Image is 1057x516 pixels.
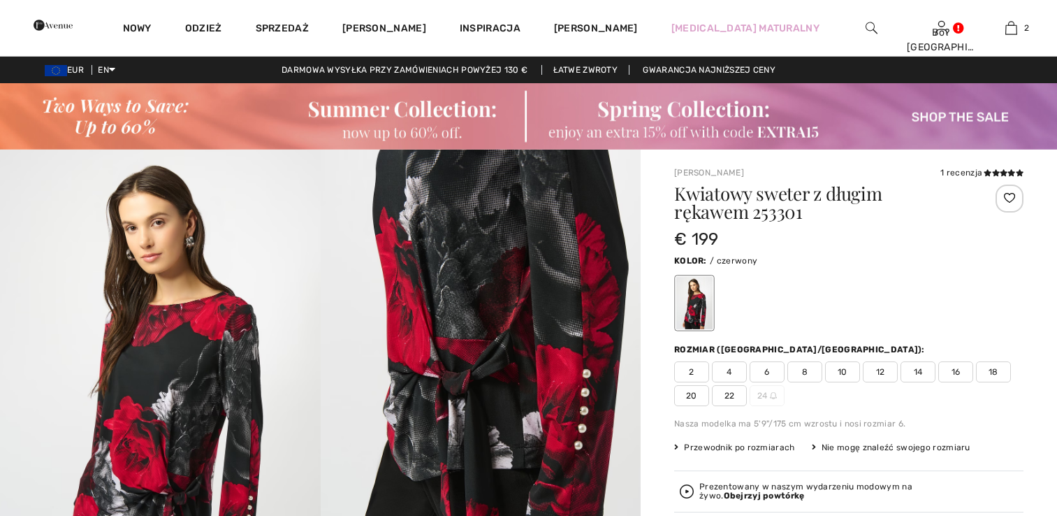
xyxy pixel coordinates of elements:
[674,343,928,356] div: Rozmiar ([GEOGRAPHIC_DATA]/[GEOGRAPHIC_DATA]):
[554,21,638,36] a: [PERSON_NAME]
[901,361,935,382] span: 14
[977,20,1045,36] a: 2
[123,22,152,37] a: Nowy
[185,22,222,37] a: Odzież
[674,185,965,221] h1: Kwiatowy sweter z długim rękawem 253301
[342,22,426,37] a: [PERSON_NAME]
[935,20,947,36] img: Moje informacje
[45,65,67,76] img: Euro
[674,256,707,266] span: Kolor:
[676,277,713,329] div: Black/red
[770,392,777,399] img: ring-m.svg
[680,485,694,499] img: Obejrzyj powtórkę
[256,22,309,37] a: Sprzedaż
[935,21,947,34] a: Sign In
[710,256,757,266] span: / czerwony
[938,361,973,382] span: 16
[632,65,787,75] a: Gwarancja najniższej ceny
[822,443,970,452] font: Nie mogę znaleźć swojego rozmiaru
[1005,20,1017,36] img: Moja torba
[674,168,744,178] a: [PERSON_NAME]
[674,361,709,382] span: 2
[863,361,898,382] span: 12
[699,482,1018,501] div: Prezentowany w naszym wydarzeniu modowym na żywo.
[976,361,1011,382] span: 18
[757,389,768,402] font: 24
[1024,22,1029,34] span: 2
[671,21,819,36] a: [MEDICAL_DATA] maturalny
[541,65,630,75] a: Łatwe zwroty
[750,361,785,382] span: 6
[907,25,975,55] div: Bo?[GEOGRAPHIC_DATA]
[674,229,719,249] span: € 199
[940,168,982,178] font: 1 recenzja
[712,361,747,382] span: 4
[684,443,794,452] font: Przewodnik po rozmiarach
[34,11,73,39] img: Aleja 1ère
[674,385,709,406] span: 20
[825,361,860,382] span: 10
[866,20,877,36] img: Szukaj w witrynie
[674,417,1023,430] div: Nasza modelka ma 5'9"/175 cm wzrostu i nosi rozmiar 6.
[712,385,747,406] span: 22
[270,65,539,75] a: Darmowa wysyłka przy zamówieniach powyżej 130 €
[45,65,89,75] span: EUR
[724,491,805,501] strong: Obejrzyj powtórkę
[98,65,109,75] font: EN
[787,361,822,382] span: 8
[460,22,520,37] span: Inspiracja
